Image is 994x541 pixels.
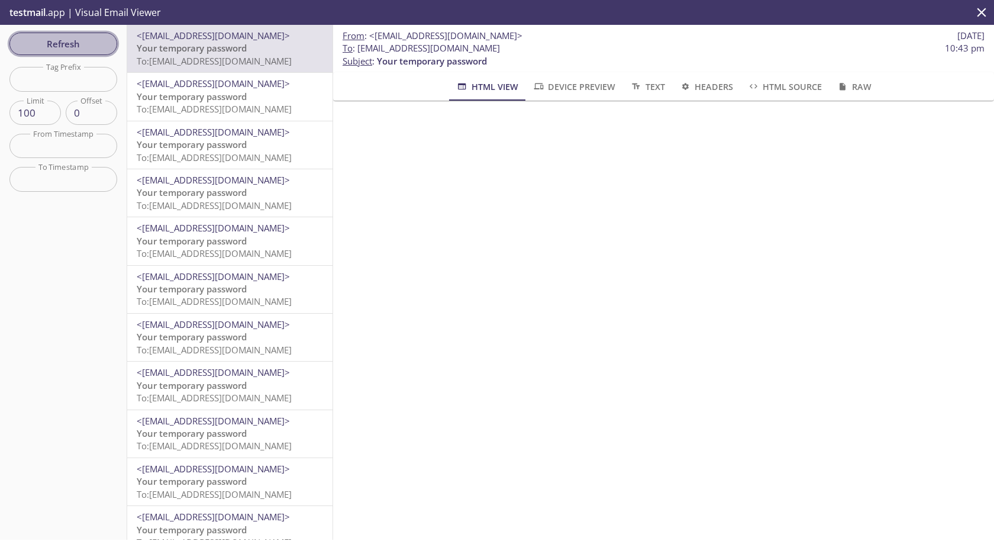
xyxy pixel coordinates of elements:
span: : [343,30,522,42]
span: <[EMAIL_ADDRESS][DOMAIN_NAME]> [137,415,290,427]
div: <[EMAIL_ADDRESS][DOMAIN_NAME]>Your temporary passwordTo:[EMAIL_ADDRESS][DOMAIN_NAME] [127,73,333,120]
span: To: [EMAIL_ADDRESS][DOMAIN_NAME] [137,152,292,163]
span: To: [EMAIL_ADDRESS][DOMAIN_NAME] [137,247,292,259]
span: HTML View [456,79,518,94]
span: <[EMAIL_ADDRESS][DOMAIN_NAME]> [137,511,290,523]
span: Refresh [19,36,108,51]
span: From [343,30,364,41]
span: testmail [9,6,46,19]
span: <[EMAIL_ADDRESS][DOMAIN_NAME]> [137,174,290,186]
span: To: [EMAIL_ADDRESS][DOMAIN_NAME] [137,103,292,115]
div: <[EMAIL_ADDRESS][DOMAIN_NAME]>Your temporary passwordTo:[EMAIL_ADDRESS][DOMAIN_NAME] [127,458,333,505]
span: Your temporary password [137,379,247,391]
span: To: [EMAIL_ADDRESS][DOMAIN_NAME] [137,488,292,500]
span: Text [630,79,664,94]
span: <[EMAIL_ADDRESS][DOMAIN_NAME]> [137,463,290,475]
span: [DATE] [957,30,985,42]
span: Your temporary password [137,235,247,247]
div: <[EMAIL_ADDRESS][DOMAIN_NAME]>Your temporary passwordTo:[EMAIL_ADDRESS][DOMAIN_NAME] [127,121,333,169]
span: Your temporary password [137,475,247,487]
span: To: [EMAIL_ADDRESS][DOMAIN_NAME] [137,392,292,404]
span: To: [EMAIL_ADDRESS][DOMAIN_NAME] [137,55,292,67]
span: Your temporary password [137,283,247,295]
div: <[EMAIL_ADDRESS][DOMAIN_NAME]>Your temporary passwordTo:[EMAIL_ADDRESS][DOMAIN_NAME] [127,410,333,458]
span: <[EMAIL_ADDRESS][DOMAIN_NAME]> [369,30,522,41]
span: <[EMAIL_ADDRESS][DOMAIN_NAME]> [137,78,290,89]
span: Subject [343,55,372,67]
span: Your temporary password [137,524,247,536]
p: : [343,42,985,67]
span: <[EMAIL_ADDRESS][DOMAIN_NAME]> [137,126,290,138]
span: To: [EMAIL_ADDRESS][DOMAIN_NAME] [137,295,292,307]
span: To: [EMAIL_ADDRESS][DOMAIN_NAME] [137,344,292,356]
span: <[EMAIL_ADDRESS][DOMAIN_NAME]> [137,270,290,282]
span: Your temporary password [137,427,247,439]
span: 10:43 pm [945,42,985,54]
span: HTML Source [747,79,822,94]
div: <[EMAIL_ADDRESS][DOMAIN_NAME]>Your temporary passwordTo:[EMAIL_ADDRESS][DOMAIN_NAME] [127,266,333,313]
span: Your temporary password [137,91,247,102]
button: Refresh [9,33,117,55]
span: Your temporary password [377,55,487,67]
span: To: [EMAIL_ADDRESS][DOMAIN_NAME] [137,440,292,452]
div: <[EMAIL_ADDRESS][DOMAIN_NAME]>Your temporary passwordTo:[EMAIL_ADDRESS][DOMAIN_NAME] [127,314,333,361]
span: Raw [836,79,871,94]
div: <[EMAIL_ADDRESS][DOMAIN_NAME]>Your temporary passwordTo:[EMAIL_ADDRESS][DOMAIN_NAME] [127,169,333,217]
span: To: [EMAIL_ADDRESS][DOMAIN_NAME] [137,199,292,211]
div: <[EMAIL_ADDRESS][DOMAIN_NAME]>Your temporary passwordTo:[EMAIL_ADDRESS][DOMAIN_NAME] [127,362,333,409]
span: Your temporary password [137,139,247,150]
span: Your temporary password [137,331,247,343]
span: <[EMAIL_ADDRESS][DOMAIN_NAME]> [137,366,290,378]
span: <[EMAIL_ADDRESS][DOMAIN_NAME]> [137,222,290,234]
span: <[EMAIL_ADDRESS][DOMAIN_NAME]> [137,318,290,330]
span: Your temporary password [137,186,247,198]
span: Headers [679,79,733,94]
span: Your temporary password [137,42,247,54]
span: Device Preview [532,79,615,94]
span: To [343,42,353,54]
span: : [EMAIL_ADDRESS][DOMAIN_NAME] [343,42,500,54]
span: <[EMAIL_ADDRESS][DOMAIN_NAME]> [137,30,290,41]
div: <[EMAIL_ADDRESS][DOMAIN_NAME]>Your temporary passwordTo:[EMAIL_ADDRESS][DOMAIN_NAME] [127,217,333,265]
div: <[EMAIL_ADDRESS][DOMAIN_NAME]>Your temporary passwordTo:[EMAIL_ADDRESS][DOMAIN_NAME] [127,25,333,72]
